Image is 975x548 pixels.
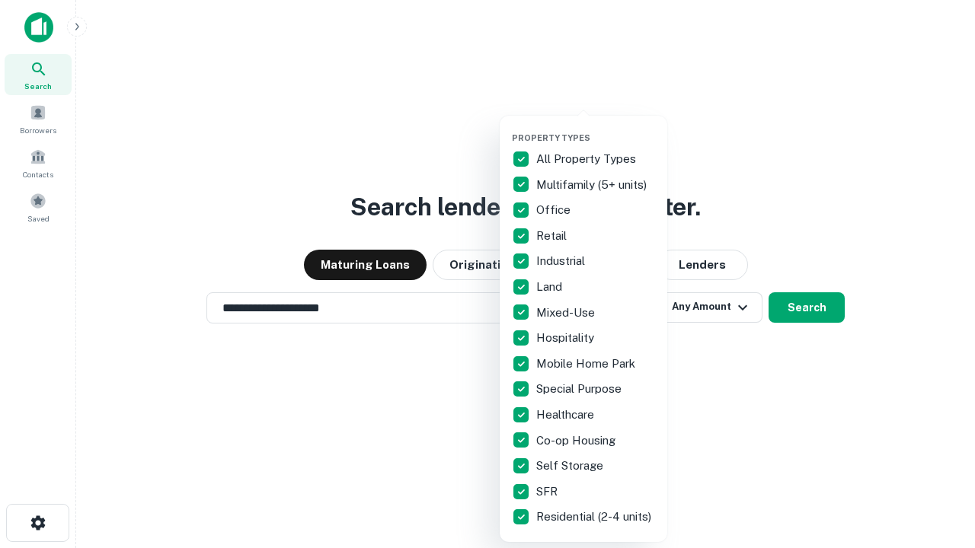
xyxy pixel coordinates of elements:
p: Healthcare [536,406,597,424]
p: Self Storage [536,457,606,475]
p: SFR [536,483,561,501]
p: Retail [536,227,570,245]
p: All Property Types [536,150,639,168]
p: Office [536,201,574,219]
p: Co-op Housing [536,432,619,450]
p: Residential (2-4 units) [536,508,654,526]
p: Land [536,278,565,296]
span: Property Types [512,133,590,142]
p: Special Purpose [536,380,625,398]
p: Mixed-Use [536,304,598,322]
p: Industrial [536,252,588,270]
iframe: Chat Widget [899,426,975,499]
p: Mobile Home Park [536,355,638,373]
p: Multifamily (5+ units) [536,176,650,194]
p: Hospitality [536,329,597,347]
